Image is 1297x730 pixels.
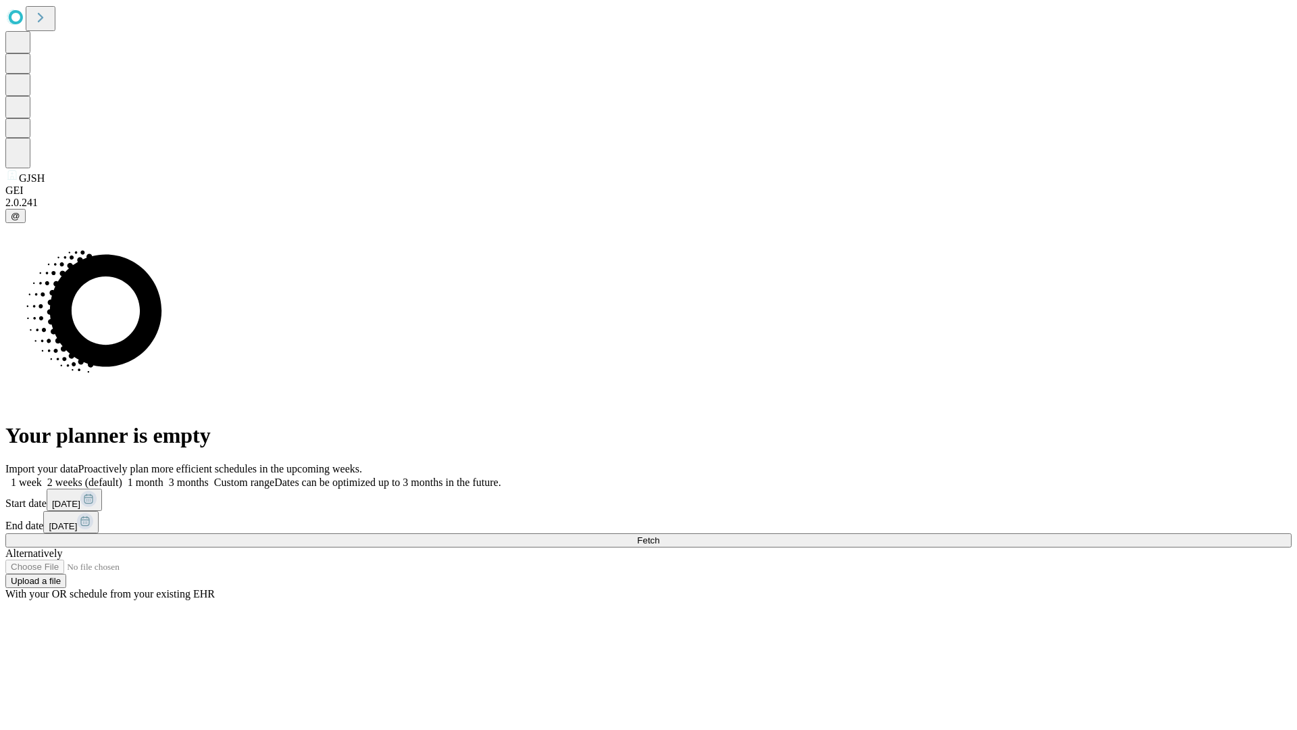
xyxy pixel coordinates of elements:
button: Upload a file [5,574,66,588]
span: 2 weeks (default) [47,477,122,488]
span: Custom range [214,477,274,488]
div: GEI [5,185,1292,197]
button: [DATE] [47,489,102,511]
div: 2.0.241 [5,197,1292,209]
button: Fetch [5,533,1292,547]
span: Alternatively [5,547,62,559]
span: Dates can be optimized up to 3 months in the future. [274,477,501,488]
span: 1 month [128,477,163,488]
div: End date [5,511,1292,533]
span: Fetch [637,535,659,545]
div: Start date [5,489,1292,511]
span: With your OR schedule from your existing EHR [5,588,215,600]
span: Proactively plan more efficient schedules in the upcoming weeks. [78,463,362,474]
button: @ [5,209,26,223]
span: @ [11,211,20,221]
span: [DATE] [49,521,77,531]
span: [DATE] [52,499,80,509]
span: Import your data [5,463,78,474]
span: GJSH [19,172,45,184]
span: 1 week [11,477,42,488]
button: [DATE] [43,511,99,533]
h1: Your planner is empty [5,423,1292,448]
span: 3 months [169,477,209,488]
